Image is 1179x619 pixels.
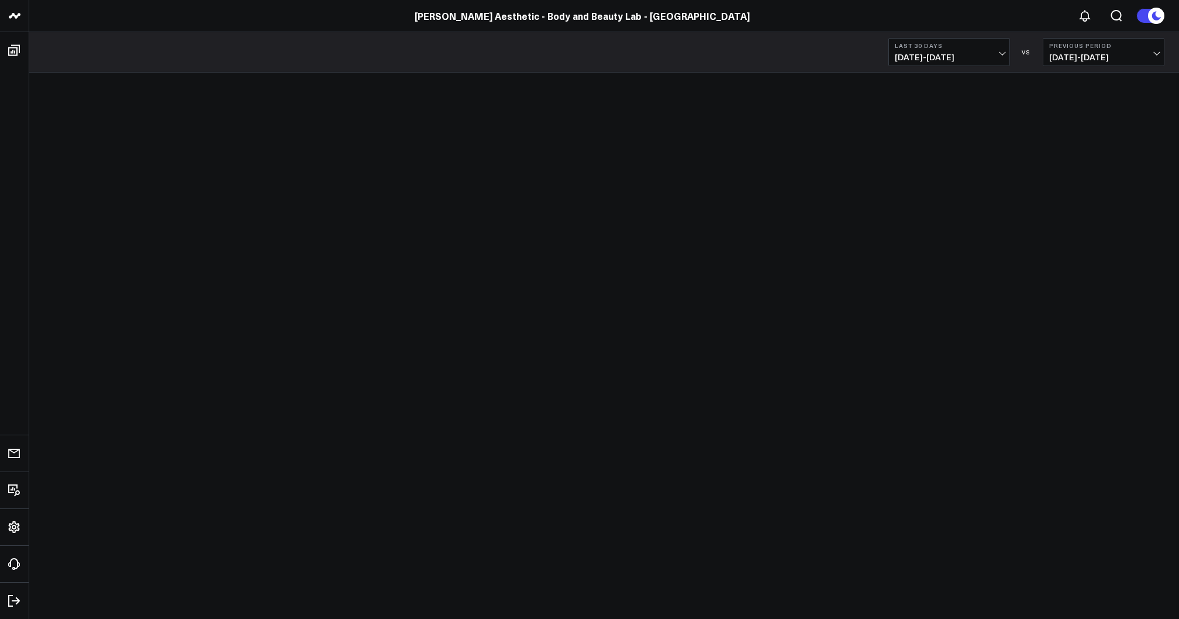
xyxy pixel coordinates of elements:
span: [DATE] - [DATE] [895,53,1004,62]
button: Last 30 Days[DATE]-[DATE] [888,38,1010,66]
b: Last 30 Days [895,42,1004,49]
b: Previous Period [1049,42,1158,49]
button: Previous Period[DATE]-[DATE] [1043,38,1164,66]
a: [PERSON_NAME] Aesthetic - Body and Beauty Lab - [GEOGRAPHIC_DATA] [415,9,750,22]
div: VS [1016,49,1037,56]
span: [DATE] - [DATE] [1049,53,1158,62]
